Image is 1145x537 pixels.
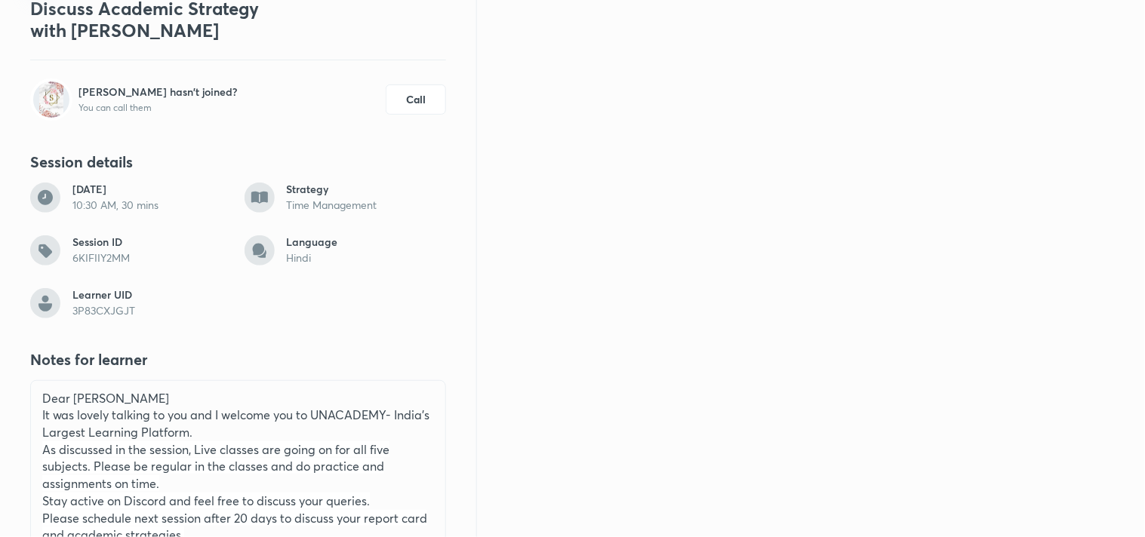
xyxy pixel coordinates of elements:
h6: Time Management [287,198,447,212]
span: It was lovely talking to you and I welcome you to UNACADEMY- India's Largest Learning Platform. [42,407,429,440]
span: Support [59,12,100,24]
button: Call [386,84,446,115]
h6: [DATE] [72,183,232,196]
img: book [245,183,275,213]
img: learner [30,288,60,318]
h6: Language [287,235,447,249]
img: clock [30,183,60,213]
h6: Learner UID [72,288,232,302]
h6: Hindi [287,251,447,265]
h6: Strategy [287,183,447,196]
h6: Session ID [72,235,232,249]
img: 9fef872d23944fdb84d962f4d237dde4.jpg [39,81,63,118]
p: Dear [PERSON_NAME] [42,390,434,407]
h6: 3P83CXJGJT [72,304,232,318]
span: Stay active on Discord and feel free to discuss your queries. [42,493,370,508]
span: As discussed in the session, Live classes are going on for all five subjects. Please be regular i... [42,441,389,491]
h6: 10:30 AM, 30 mins [72,198,232,212]
h6: 6KIFIIY2MM [72,251,232,265]
h4: Session details [30,151,446,173]
img: tag [30,235,60,265]
h6: You can call them [78,101,374,115]
h6: [PERSON_NAME] hasn't joined? [78,84,374,100]
h4: Notes for learner [30,348,147,371]
img: language [245,235,275,265]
